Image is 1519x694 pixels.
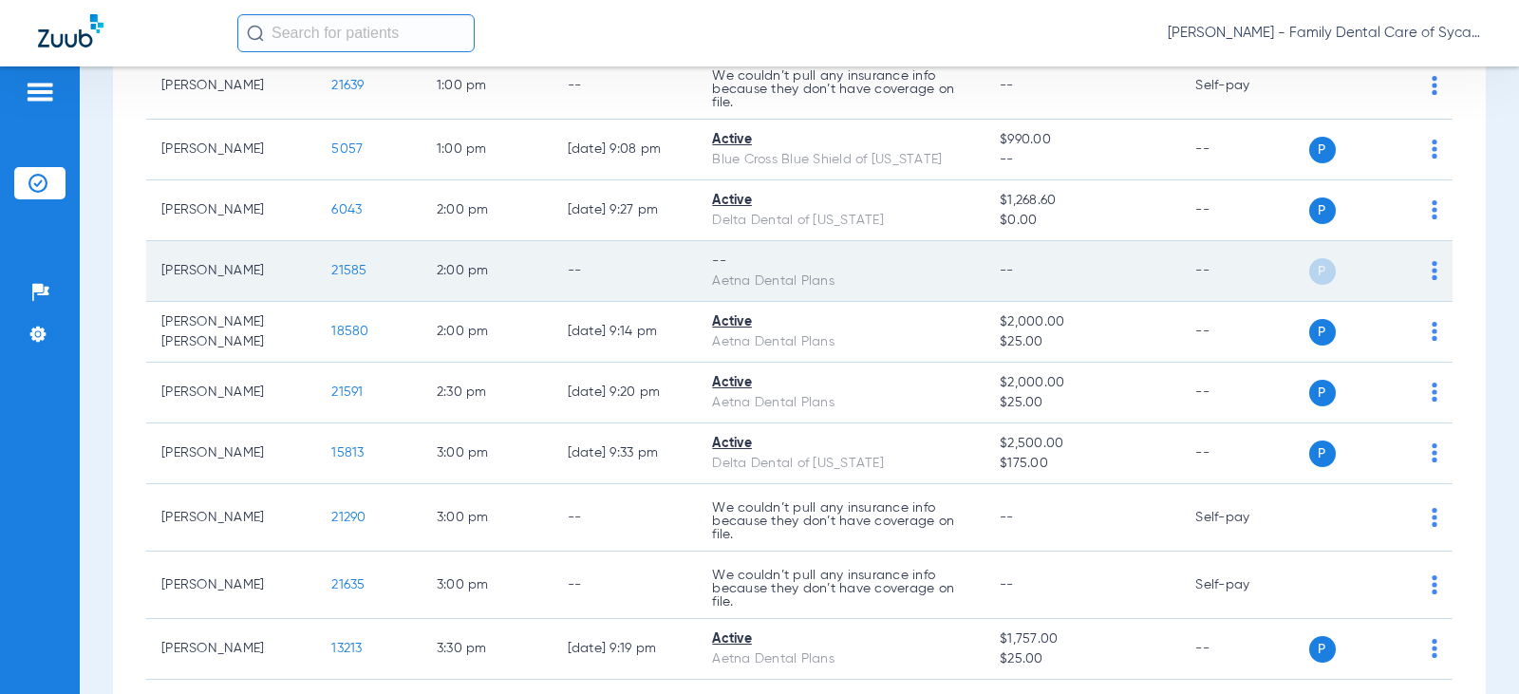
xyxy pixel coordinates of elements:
[712,649,969,669] div: Aetna Dental Plans
[1309,258,1336,285] span: P
[146,363,316,423] td: [PERSON_NAME]
[1180,241,1308,302] td: --
[331,142,363,156] span: 5057
[712,393,969,413] div: Aetna Dental Plans
[1180,180,1308,241] td: --
[712,629,969,649] div: Active
[1000,454,1165,474] span: $175.00
[712,211,969,231] div: Delta Dental of [US_STATE]
[146,180,316,241] td: [PERSON_NAME]
[712,252,969,272] div: --
[331,79,364,92] span: 21639
[1000,191,1165,211] span: $1,268.60
[553,363,698,423] td: [DATE] 9:20 PM
[331,385,363,399] span: 21591
[422,180,553,241] td: 2:00 PM
[1432,140,1437,159] img: group-dot-blue.svg
[422,619,553,680] td: 3:30 PM
[1180,302,1308,363] td: --
[1309,636,1336,663] span: P
[422,484,553,552] td: 3:00 PM
[422,302,553,363] td: 2:00 PM
[146,241,316,302] td: [PERSON_NAME]
[1309,197,1336,224] span: P
[1180,484,1308,552] td: Self-pay
[1000,511,1014,524] span: --
[1000,629,1165,649] span: $1,757.00
[553,241,698,302] td: --
[331,446,364,460] span: 15813
[1309,380,1336,406] span: P
[1309,137,1336,163] span: P
[553,120,698,180] td: [DATE] 9:08 PM
[1000,150,1165,170] span: --
[331,264,366,277] span: 21585
[25,81,55,103] img: hamburger-icon
[1000,312,1165,332] span: $2,000.00
[1180,423,1308,484] td: --
[1432,639,1437,658] img: group-dot-blue.svg
[1000,434,1165,454] span: $2,500.00
[146,619,316,680] td: [PERSON_NAME]
[422,423,553,484] td: 3:00 PM
[712,373,969,393] div: Active
[712,150,969,170] div: Blue Cross Blue Shield of [US_STATE]
[38,14,103,47] img: Zuub Logo
[331,325,368,338] span: 18580
[1000,211,1165,231] span: $0.00
[712,434,969,454] div: Active
[331,578,365,591] span: 21635
[146,552,316,619] td: [PERSON_NAME]
[712,69,969,109] p: We couldn’t pull any insurance info because they don’t have coverage on file.
[331,203,362,216] span: 6043
[1432,261,1437,280] img: group-dot-blue.svg
[1432,575,1437,594] img: group-dot-blue.svg
[1432,383,1437,402] img: group-dot-blue.svg
[1000,393,1165,413] span: $25.00
[1432,76,1437,95] img: group-dot-blue.svg
[1180,363,1308,423] td: --
[712,312,969,332] div: Active
[1432,200,1437,219] img: group-dot-blue.svg
[237,14,475,52] input: Search for patients
[553,52,698,120] td: --
[1432,322,1437,341] img: group-dot-blue.svg
[247,25,264,42] img: Search Icon
[712,501,969,541] p: We couldn’t pull any insurance info because they don’t have coverage on file.
[712,272,969,291] div: Aetna Dental Plans
[1180,52,1308,120] td: Self-pay
[1000,373,1165,393] span: $2,000.00
[422,120,553,180] td: 1:00 PM
[146,484,316,552] td: [PERSON_NAME]
[146,120,316,180] td: [PERSON_NAME]
[422,552,553,619] td: 3:00 PM
[1309,441,1336,467] span: P
[553,484,698,552] td: --
[1000,332,1165,352] span: $25.00
[1000,130,1165,150] span: $990.00
[146,302,316,363] td: [PERSON_NAME] [PERSON_NAME]
[1180,552,1308,619] td: Self-pay
[553,423,698,484] td: [DATE] 9:33 PM
[712,569,969,609] p: We couldn’t pull any insurance info because they don’t have coverage on file.
[1000,649,1165,669] span: $25.00
[331,511,366,524] span: 21290
[1309,319,1336,346] span: P
[553,302,698,363] td: [DATE] 9:14 PM
[1180,120,1308,180] td: --
[553,552,698,619] td: --
[422,52,553,120] td: 1:00 PM
[1000,79,1014,92] span: --
[1000,578,1014,591] span: --
[1432,508,1437,527] img: group-dot-blue.svg
[146,423,316,484] td: [PERSON_NAME]
[712,191,969,211] div: Active
[712,332,969,352] div: Aetna Dental Plans
[553,180,698,241] td: [DATE] 9:27 PM
[1180,619,1308,680] td: --
[146,52,316,120] td: [PERSON_NAME]
[712,454,969,474] div: Delta Dental of [US_STATE]
[331,642,362,655] span: 13213
[1168,24,1481,43] span: [PERSON_NAME] - Family Dental Care of Sycamore
[422,241,553,302] td: 2:00 PM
